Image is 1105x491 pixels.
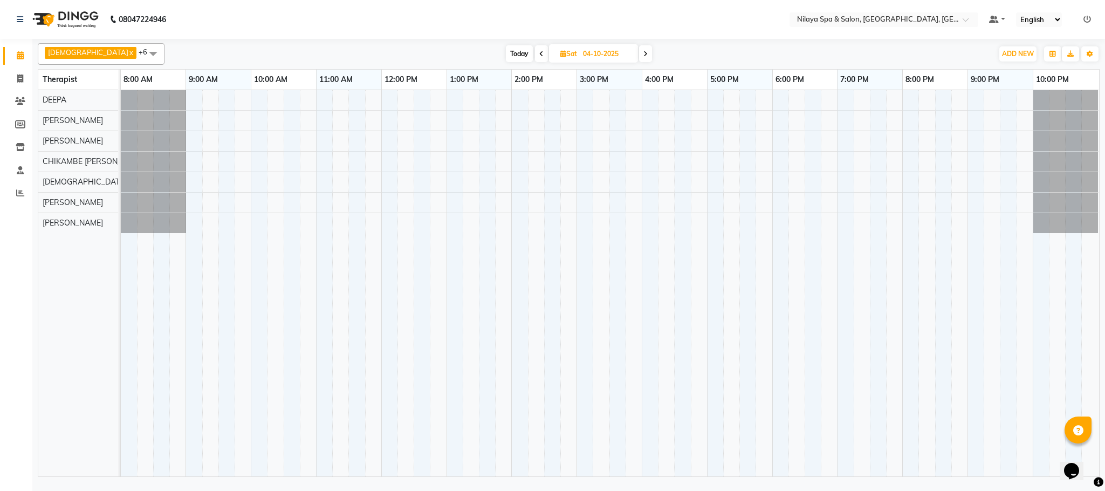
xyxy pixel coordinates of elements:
span: +6 [139,47,155,56]
span: ADD NEW [1002,50,1034,58]
a: 12:00 PM [382,72,420,87]
span: [PERSON_NAME] [43,197,103,207]
span: [DEMOGRAPHIC_DATA] [48,48,128,57]
a: 6:00 PM [773,72,807,87]
a: 8:00 AM [121,72,155,87]
b: 08047224946 [119,4,166,35]
span: Therapist [43,74,77,84]
input: 2025-10-04 [580,46,634,62]
a: 9:00 AM [186,72,221,87]
a: 1:00 PM [447,72,481,87]
span: [DEMOGRAPHIC_DATA] [43,177,127,187]
span: Today [506,45,533,62]
a: 10:00 AM [251,72,290,87]
a: x [128,48,133,57]
a: 2:00 PM [512,72,546,87]
span: DEEPA [43,95,66,105]
span: CHIKAMBE [PERSON_NAME] [43,156,145,166]
span: [PERSON_NAME] [43,218,103,228]
a: 7:00 PM [838,72,871,87]
a: 3:00 PM [577,72,611,87]
a: 8:00 PM [903,72,937,87]
a: 9:00 PM [968,72,1002,87]
span: [PERSON_NAME] [43,136,103,146]
span: Sat [558,50,580,58]
a: 5:00 PM [708,72,742,87]
a: 10:00 PM [1033,72,1072,87]
a: 11:00 AM [317,72,355,87]
iframe: chat widget [1060,448,1094,480]
img: logo [28,4,101,35]
a: 4:00 PM [642,72,676,87]
span: [PERSON_NAME] [43,115,103,125]
button: ADD NEW [999,46,1037,62]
